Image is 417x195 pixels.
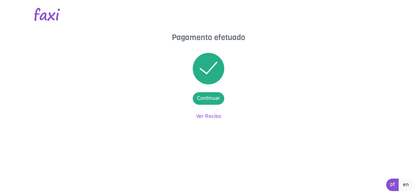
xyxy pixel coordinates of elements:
a: Continuar [193,92,224,105]
img: success [193,53,224,84]
a: pt [386,179,399,191]
a: en [399,179,413,191]
a: Ver Recibo [196,113,221,120]
h4: Pagamento efetuado [143,33,274,42]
